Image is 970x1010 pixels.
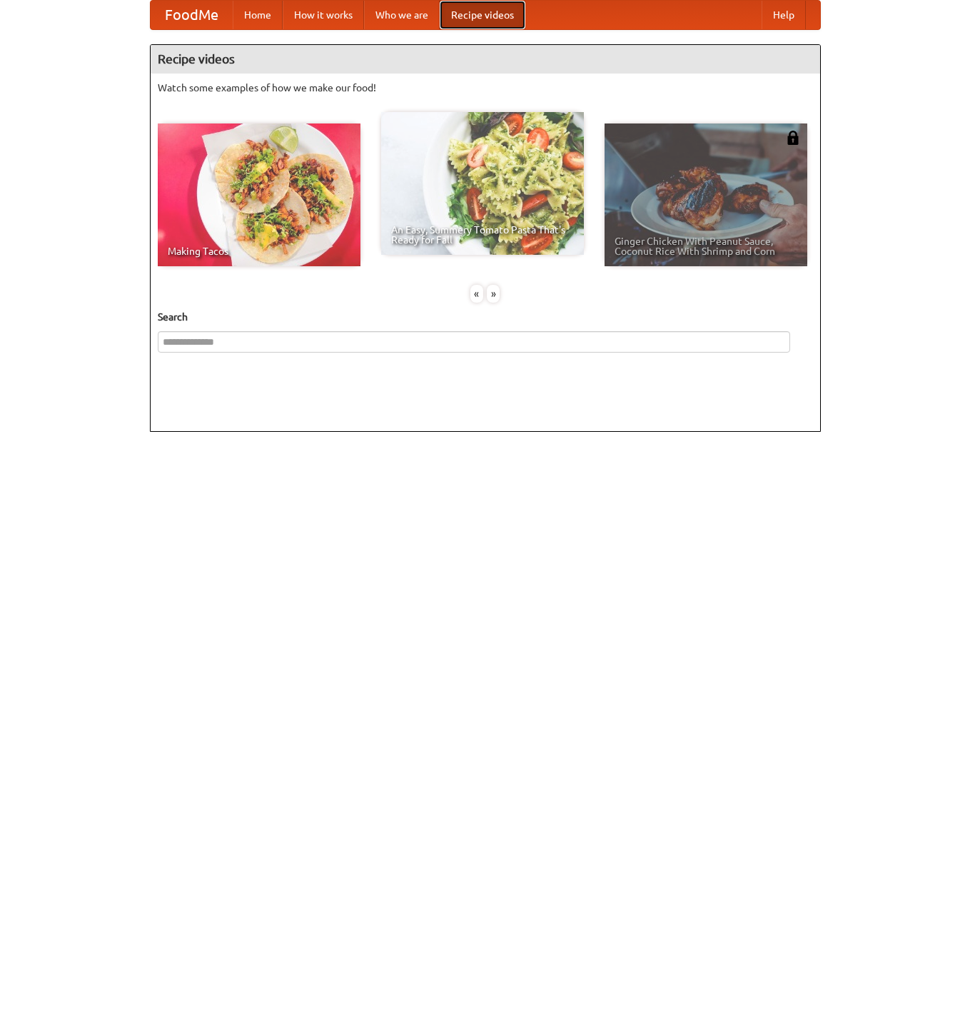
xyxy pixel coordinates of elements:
h4: Recipe videos [151,45,820,74]
div: « [470,285,483,303]
span: Making Tacos [168,246,350,256]
div: » [487,285,500,303]
a: Recipe videos [440,1,525,29]
a: An Easy, Summery Tomato Pasta That's Ready for Fall [381,112,584,255]
p: Watch some examples of how we make our food! [158,81,813,95]
span: An Easy, Summery Tomato Pasta That's Ready for Fall [391,225,574,245]
a: How it works [283,1,364,29]
a: Help [762,1,806,29]
img: 483408.png [786,131,800,145]
a: Home [233,1,283,29]
a: FoodMe [151,1,233,29]
h5: Search [158,310,813,324]
a: Who we are [364,1,440,29]
a: Making Tacos [158,123,360,266]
